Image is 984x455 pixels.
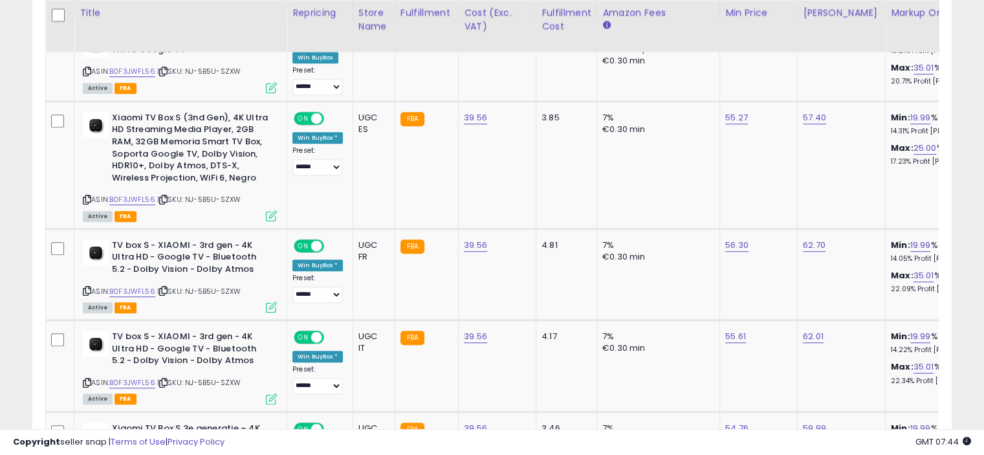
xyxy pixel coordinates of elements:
div: ASIN: [83,239,277,311]
div: 7% [602,331,710,342]
span: All listings currently available for purchase on Amazon [83,211,113,222]
span: FBA [115,211,137,222]
a: 56.30 [725,239,749,252]
a: B0F3JWFL56 [109,377,155,388]
a: 19.99 [910,239,931,252]
img: 21nk+gzgFUL._SL40_.jpg [83,112,109,138]
div: Win BuyBox * [292,260,343,271]
div: €0.30 min [602,251,710,263]
div: 7% [602,112,710,124]
span: FBA [115,394,137,405]
b: Min: [891,330,910,342]
a: B0F3JWFL56 [109,66,155,77]
small: FBA [400,331,424,345]
div: Preset: [292,146,343,175]
div: Win BuyBox * [292,132,343,144]
div: 3.85 [541,112,587,124]
a: 35.01 [913,361,934,373]
a: B0F3JWFL56 [109,194,155,205]
a: 35.01 [913,61,934,74]
span: All listings currently available for purchase on Amazon [83,83,113,94]
div: Amazon Fees [602,6,714,20]
b: Max: [891,61,913,74]
b: Max: [891,361,913,373]
div: €0.30 min [602,124,710,135]
strong: Copyright [13,436,60,448]
div: UGC ES [358,112,385,135]
span: FBA [115,302,137,313]
div: Fulfillment [400,6,453,20]
b: TV box S - XIAOMI - 3rd gen - 4K Ultra HD - Google TV - Bluetooth 5.2 - Dolby Vision - Dolby Atmos [112,331,269,370]
div: Preset: [292,66,343,95]
div: 4.17 [541,331,587,342]
div: UGC FR [358,239,385,263]
img: 21nk+gzgFUL._SL40_.jpg [83,239,109,265]
div: 7% [602,239,710,251]
div: seller snap | | [13,436,224,449]
div: Win BuyBox [292,52,338,63]
div: Min Price [725,6,792,20]
b: Max: [891,142,913,154]
span: | SKU: NJ-5B5U-SZXW [157,66,241,76]
span: | SKU: NJ-5B5U-SZXW [157,286,241,296]
b: TV box S - XIAOMI - 3rd gen - 4K Ultra HD - Google TV - Bluetooth 5.2 - Dolby Vision - Dolby Atmos [112,239,269,279]
a: 39.56 [464,239,487,252]
a: 25.00 [913,142,937,155]
b: Max: [891,269,913,282]
a: 55.61 [725,330,746,343]
div: Title [80,6,281,20]
span: ON [295,241,311,252]
span: OFF [322,113,343,124]
div: Fulfillment Cost [541,6,591,34]
span: OFF [322,241,343,252]
a: 35.01 [913,269,934,282]
a: Privacy Policy [168,436,224,448]
div: Repricing [292,6,347,20]
div: ASIN: [83,32,277,92]
b: Min: [891,111,910,124]
small: FBA [400,239,424,254]
a: 62.01 [803,330,824,343]
a: 19.99 [910,111,931,124]
span: | SKU: NJ-5B5U-SZXW [157,377,241,388]
span: OFF [322,332,343,343]
a: 55.27 [725,111,748,124]
div: ASIN: [83,112,277,220]
span: FBA [115,83,137,94]
a: 19.99 [910,330,931,343]
img: 21nk+gzgFUL._SL40_.jpg [83,331,109,357]
div: Win BuyBox * [292,351,343,362]
span: All listings currently available for purchase on Amazon [83,394,113,405]
span: All listings currently available for purchase on Amazon [83,302,113,313]
div: Preset: [292,274,343,303]
div: Cost (Exc. VAT) [464,6,530,34]
div: Preset: [292,365,343,394]
b: Min: [891,239,910,251]
div: ASIN: [83,331,277,403]
span: ON [295,113,311,124]
a: 39.56 [464,330,487,343]
div: 4.81 [541,239,587,251]
a: B0F3JWFL56 [109,286,155,297]
small: Amazon Fees. [602,20,610,32]
a: 62.70 [803,239,825,252]
small: FBA [400,112,424,126]
div: €0.30 min [602,342,710,354]
b: Xiaomi TV Box S (3nd Gen), 4K Ultra HD Streaming Media Player, 2GB RAM, 32GB Memoria Smart TV Box... [112,112,269,187]
div: €0.30 min [602,55,710,67]
div: [PERSON_NAME] [803,6,880,20]
span: | SKU: NJ-5B5U-SZXW [157,194,241,205]
a: 57.40 [803,111,826,124]
div: Store Name [358,6,389,34]
span: ON [295,332,311,343]
div: UGC IT [358,331,385,354]
a: Terms of Use [111,436,166,448]
a: 39.56 [464,111,487,124]
span: 2025-09-15 07:44 GMT [915,436,971,448]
